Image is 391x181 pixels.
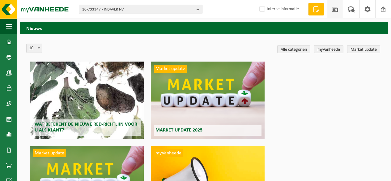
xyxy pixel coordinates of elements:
[314,45,343,53] a: myVanheede
[82,5,194,14] span: 10-733347 - INDAVER NV
[155,128,202,133] span: Market update 2025
[35,122,137,133] span: Wat betekent de nieuwe RED-richtlijn voor u als klant?
[26,44,42,53] span: 10
[347,45,380,53] a: Market update
[30,62,144,139] a: Wat betekent de nieuwe RED-richtlijn voor u als klant?
[27,44,42,53] span: 10
[20,22,388,34] h2: Nieuws
[151,62,265,139] a: Market update Market update 2025
[154,65,187,73] span: Market update
[154,149,183,157] span: myVanheede
[33,149,66,157] span: Market update
[79,5,202,14] button: 10-733347 - INDAVER NV
[258,5,299,14] label: Interne informatie
[277,45,310,53] a: Alle categoriën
